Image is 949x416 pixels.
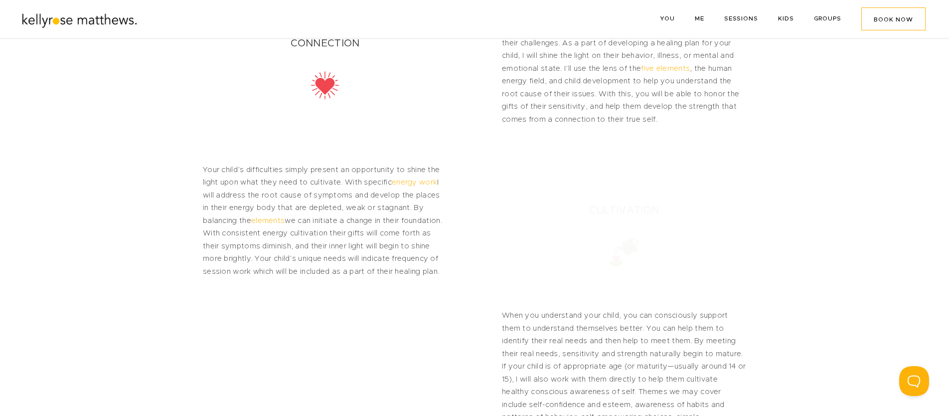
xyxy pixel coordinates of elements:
[814,15,841,21] a: GROUPS
[641,65,690,72] a: five elements
[899,366,929,396] iframe: Toggle Customer Support
[489,204,759,217] h4: Cultivation
[190,151,460,291] p: Your child’s difficulties simply present an opportunity to shine the light upon what they need to...
[778,15,794,21] span: KIDS
[251,217,285,224] a: elements
[861,7,926,30] a: BOOK NOW
[392,179,437,186] a: energy work
[660,15,675,21] a: YOU
[190,37,460,50] h4: Connection
[22,8,140,30] img: Kellyrose Matthews logo
[724,15,758,21] a: SESSIONS
[22,22,140,32] a: Kellyrose Matthews logo
[695,15,704,21] a: ME
[874,16,913,22] span: BOOK NOW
